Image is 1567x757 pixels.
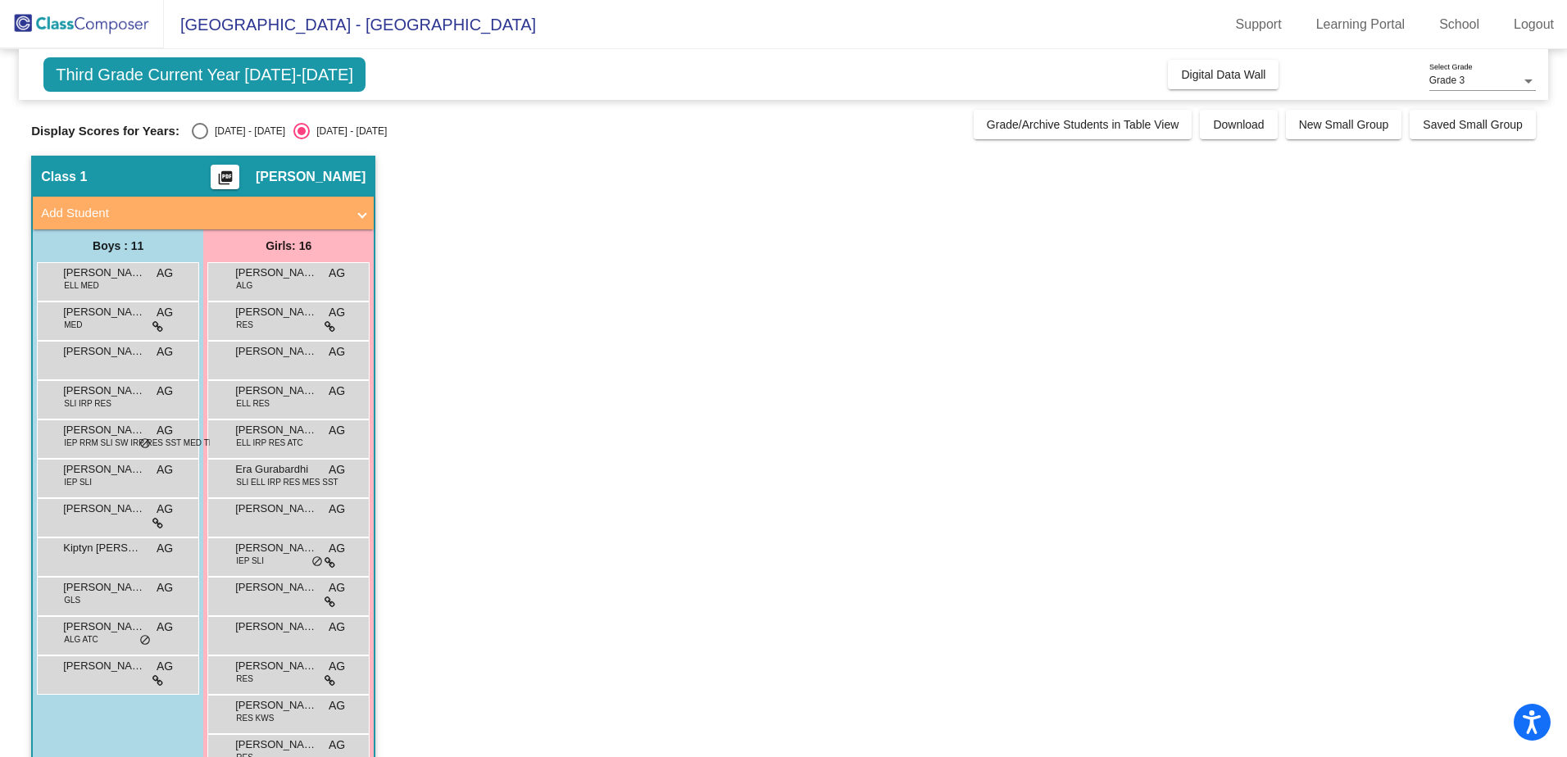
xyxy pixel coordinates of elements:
mat-expansion-panel-header: Add Student [33,197,374,229]
span: [PERSON_NAME] [235,265,317,281]
span: ELL IRP RES ATC [236,437,303,449]
mat-icon: picture_as_pdf [216,170,235,193]
span: AG [329,501,345,518]
span: AG [157,422,173,439]
span: IEP RRM SLI SW IRP RES SST MED TRU ATC [64,437,238,449]
span: Era Gurabardhi [235,461,317,478]
span: [PERSON_NAME] [63,343,145,360]
span: New Small Group [1299,118,1389,131]
span: [PERSON_NAME] [63,383,145,399]
a: Logout [1501,11,1567,38]
div: [DATE] - [DATE] [310,124,387,138]
a: School [1426,11,1492,38]
span: Third Grade Current Year [DATE]-[DATE] [43,57,366,92]
span: ALG [236,279,252,292]
span: AG [329,265,345,282]
mat-radio-group: Select an option [192,123,387,139]
span: Class 1 [41,169,87,185]
button: Print Students Details [211,165,239,189]
div: Girls: 16 [203,229,374,262]
span: AG [157,383,173,400]
span: AG [157,265,173,282]
span: AG [157,658,173,675]
span: [PERSON_NAME] [63,461,145,478]
span: AG [157,461,173,478]
button: Digital Data Wall [1168,60,1279,89]
a: Support [1223,11,1295,38]
span: Grade/Archive Students in Table View [987,118,1179,131]
span: RES [236,673,253,685]
span: AG [329,383,345,400]
span: [PERSON_NAME] [256,169,366,185]
span: AG [157,501,173,518]
span: AG [157,619,173,636]
span: AG [157,579,173,596]
span: [PERSON_NAME] [PERSON_NAME] [235,343,317,360]
span: RES [236,319,253,331]
span: AG [329,697,345,714]
span: Display Scores for Years: [31,124,179,138]
span: AG [329,304,345,321]
span: Saved Small Group [1423,118,1522,131]
span: do_not_disturb_alt [139,437,151,451]
div: Boys : 11 [33,229,203,262]
span: [GEOGRAPHIC_DATA] - [GEOGRAPHIC_DATA] [164,11,536,38]
span: [PERSON_NAME] [235,422,317,438]
span: AG [329,422,345,439]
span: AG [329,343,345,360]
span: GLS [64,594,80,606]
span: [PERSON_NAME] [235,737,317,753]
span: [PERSON_NAME] [235,501,317,517]
button: New Small Group [1286,110,1402,139]
a: Learning Portal [1303,11,1419,38]
span: Download [1213,118,1264,131]
button: Saved Small Group [1410,110,1535,139]
span: [PERSON_NAME] [235,304,317,320]
span: RES KWS [236,712,274,724]
span: do_not_disturb_alt [311,555,323,569]
span: SLI IRP RES [64,397,111,410]
span: AG [157,540,173,557]
span: MED [64,319,82,331]
span: do_not_disturb_alt [139,634,151,647]
div: [DATE] - [DATE] [208,124,285,138]
mat-panel-title: Add Student [41,204,346,223]
span: [PERSON_NAME] [235,579,317,596]
span: [PERSON_NAME] [63,265,145,281]
span: Kiptyn [PERSON_NAME] [63,540,145,556]
span: [PERSON_NAME] [63,422,145,438]
span: [PERSON_NAME] [63,579,145,596]
span: Digital Data Wall [1181,68,1265,81]
span: ELL RES [236,397,270,410]
span: [PERSON_NAME] [235,383,317,399]
button: Grade/Archive Students in Table View [974,110,1192,139]
span: [PERSON_NAME] [235,540,317,556]
span: [PERSON_NAME] [63,501,145,517]
span: [PERSON_NAME] [235,619,317,635]
span: AG [329,737,345,754]
span: AG [157,343,173,360]
span: Grade 3 [1429,75,1465,86]
span: [PERSON_NAME] [63,658,145,674]
span: [PERSON_NAME] [235,658,317,674]
span: ALG ATC [64,633,98,646]
span: [PERSON_NAME] [235,697,317,714]
span: [PERSON_NAME] [63,304,145,320]
span: SLI ELL IRP RES MES SST [236,476,338,488]
span: IEP SLI [236,555,264,567]
span: AG [329,658,345,675]
span: AG [329,461,345,478]
span: AG [329,619,345,636]
span: AG [329,579,345,596]
span: [PERSON_NAME] [63,619,145,635]
button: Download [1200,110,1277,139]
span: AG [157,304,173,321]
span: IEP SLI [64,476,92,488]
span: ELL MED [64,279,98,292]
span: AG [329,540,345,557]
